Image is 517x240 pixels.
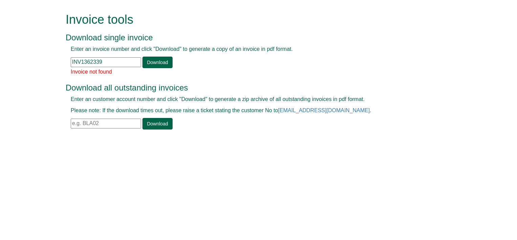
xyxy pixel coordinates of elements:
[71,96,431,103] p: Enter an customer account number and click "Download" to generate a zip archive of all outstandin...
[142,57,172,68] a: Download
[66,83,436,92] h3: Download all outstanding invoices
[71,107,431,115] p: Please note: If the download times out, please raise a ticket stating the customer No to .
[66,13,436,26] h1: Invoice tools
[71,57,141,67] input: e.g. INV1234
[71,119,141,128] input: e.g. BLA02
[278,107,370,113] a: [EMAIL_ADDRESS][DOMAIN_NAME]
[71,69,112,75] span: Invoice not found
[71,45,431,53] p: Enter an invoice number and click "Download" to generate a copy of an invoice in pdf format.
[142,118,172,129] a: Download
[66,33,436,42] h3: Download single invoice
